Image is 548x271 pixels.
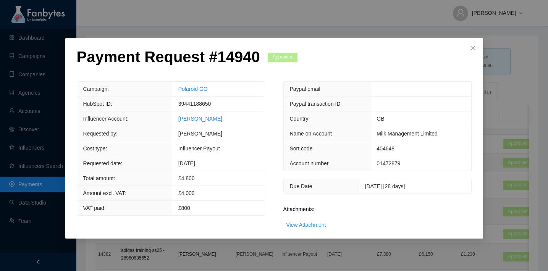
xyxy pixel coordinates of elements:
span: Sort code [290,145,313,152]
span: £800 [178,205,190,211]
span: Campaign: [83,86,109,92]
span: Approved [268,53,297,62]
span: Due Date [290,183,312,189]
span: Name on Account [290,131,332,137]
span: Account number [290,160,329,166]
p: Payment Request # 14940 [77,48,260,66]
span: Requested by: [83,131,118,137]
span: close [470,45,476,51]
span: Total amount: [83,175,115,181]
span: [PERSON_NAME] [178,131,222,137]
span: [DATE] [28 days] [365,183,405,189]
span: VAT paid: [83,205,106,211]
span: HubSpot ID: [83,101,112,107]
span: Influencer Account: [83,116,129,122]
span: 39441188650 [178,101,211,107]
span: Milk Management Limited [377,131,438,137]
span: Paypal email [290,86,320,92]
span: 404648 [377,145,394,152]
span: GB [377,116,384,122]
span: Paypal transaction ID [290,101,341,107]
span: Influencer Payout [178,145,220,152]
span: Country [290,116,309,122]
span: £ 4,800 [178,175,195,181]
a: [PERSON_NAME] [178,116,222,122]
span: £4,000 [178,190,195,196]
button: Close [462,38,483,59]
span: Cost type: [83,145,107,152]
span: Amount excl. VAT: [83,190,126,196]
span: Requested date: [83,160,123,166]
span: 01472879 [377,160,400,166]
a: Polaroid GO [178,86,208,92]
span: [DATE] [178,160,195,166]
a: View Attachment [286,222,326,228]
